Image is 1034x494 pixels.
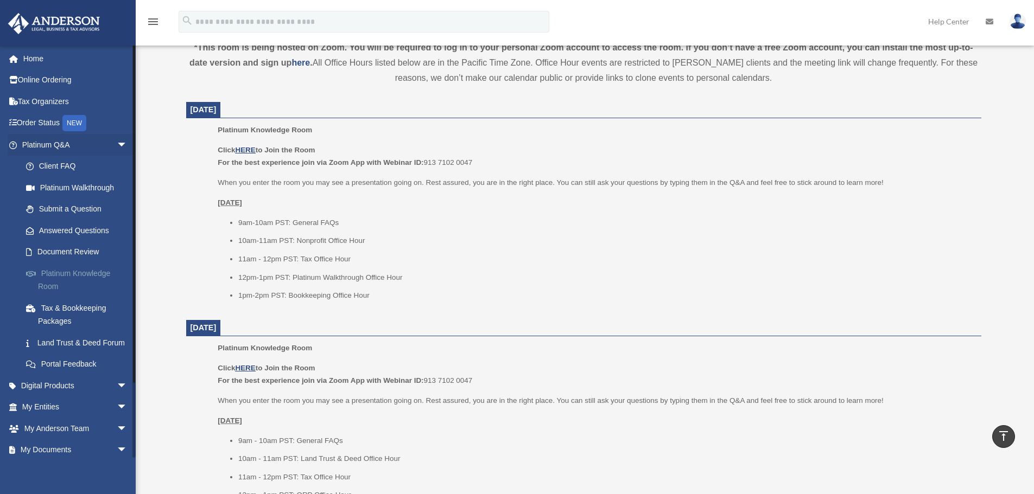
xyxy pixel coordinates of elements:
[238,253,974,266] li: 11am - 12pm PST: Tax Office Hour
[238,452,974,465] li: 10am - 11am PST: Land Trust & Deed Office Hour
[218,416,242,425] u: [DATE]
[8,48,144,69] a: Home
[191,323,217,332] span: [DATE]
[218,394,973,407] p: When you enter the room you may see a presentation going on. Rest assured, you are in the right p...
[15,297,144,332] a: Tax & Bookkeeping Packages
[15,220,144,241] a: Answered Questions
[1010,14,1026,29] img: User Pic
[310,58,312,67] strong: .
[15,156,144,177] a: Client FAQ
[218,198,242,207] u: [DATE]
[15,198,144,220] a: Submit a Question
[117,439,138,461] span: arrow_drop_down
[238,471,974,484] li: 11am - 12pm PST: Tax Office Hour
[235,364,255,372] a: HERE
[15,332,144,354] a: Land Trust & Deed Forum
[291,58,310,67] a: here
[218,176,973,189] p: When you enter the room you may see a presentation going on. Rest assured, you are in the right p...
[997,429,1010,442] i: vertical_align_top
[218,144,973,169] p: 913 7102 0047
[147,15,160,28] i: menu
[238,434,974,447] li: 9am - 10am PST: General FAQs
[8,396,144,418] a: My Entitiesarrow_drop_down
[191,105,217,114] span: [DATE]
[238,234,974,247] li: 10am-11am PST: Nonprofit Office Hour
[8,69,144,91] a: Online Ordering
[15,262,144,297] a: Platinum Knowledge Room
[117,396,138,419] span: arrow_drop_down
[218,146,315,154] b: Click to Join the Room
[5,13,103,34] img: Anderson Advisors Platinum Portal
[218,344,312,352] span: Platinum Knowledge Room
[15,241,144,263] a: Document Review
[218,126,312,134] span: Platinum Knowledge Room
[992,425,1015,448] a: vertical_align_top
[8,375,144,396] a: Digital Productsarrow_drop_down
[15,354,144,375] a: Portal Feedback
[218,376,423,384] b: For the best experience join via Zoom App with Webinar ID:
[15,177,144,198] a: Platinum Walkthrough
[181,15,193,27] i: search
[117,375,138,397] span: arrow_drop_down
[117,418,138,440] span: arrow_drop_down
[62,115,86,131] div: NEW
[117,134,138,156] span: arrow_drop_down
[235,146,255,154] a: HERE
[8,91,144,112] a: Tax Organizers
[8,439,144,461] a: My Documentsarrow_drop_down
[8,418,144,439] a: My Anderson Teamarrow_drop_down
[218,364,315,372] b: Click to Join the Room
[186,40,981,86] div: All Office Hours listed below are in the Pacific Time Zone. Office Hour events are restricted to ...
[218,158,423,166] b: For the best experience join via Zoom App with Webinar ID:
[238,289,974,302] li: 1pm-2pm PST: Bookkeeping Office Hour
[8,112,144,134] a: Order StatusNEW
[218,362,973,387] p: 913 7102 0047
[8,134,144,156] a: Platinum Q&Aarrow_drop_down
[238,216,974,229] li: 9am-10am PST: General FAQs
[238,271,974,284] li: 12pm-1pm PST: Platinum Walkthrough Office Hour
[147,19,160,28] a: menu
